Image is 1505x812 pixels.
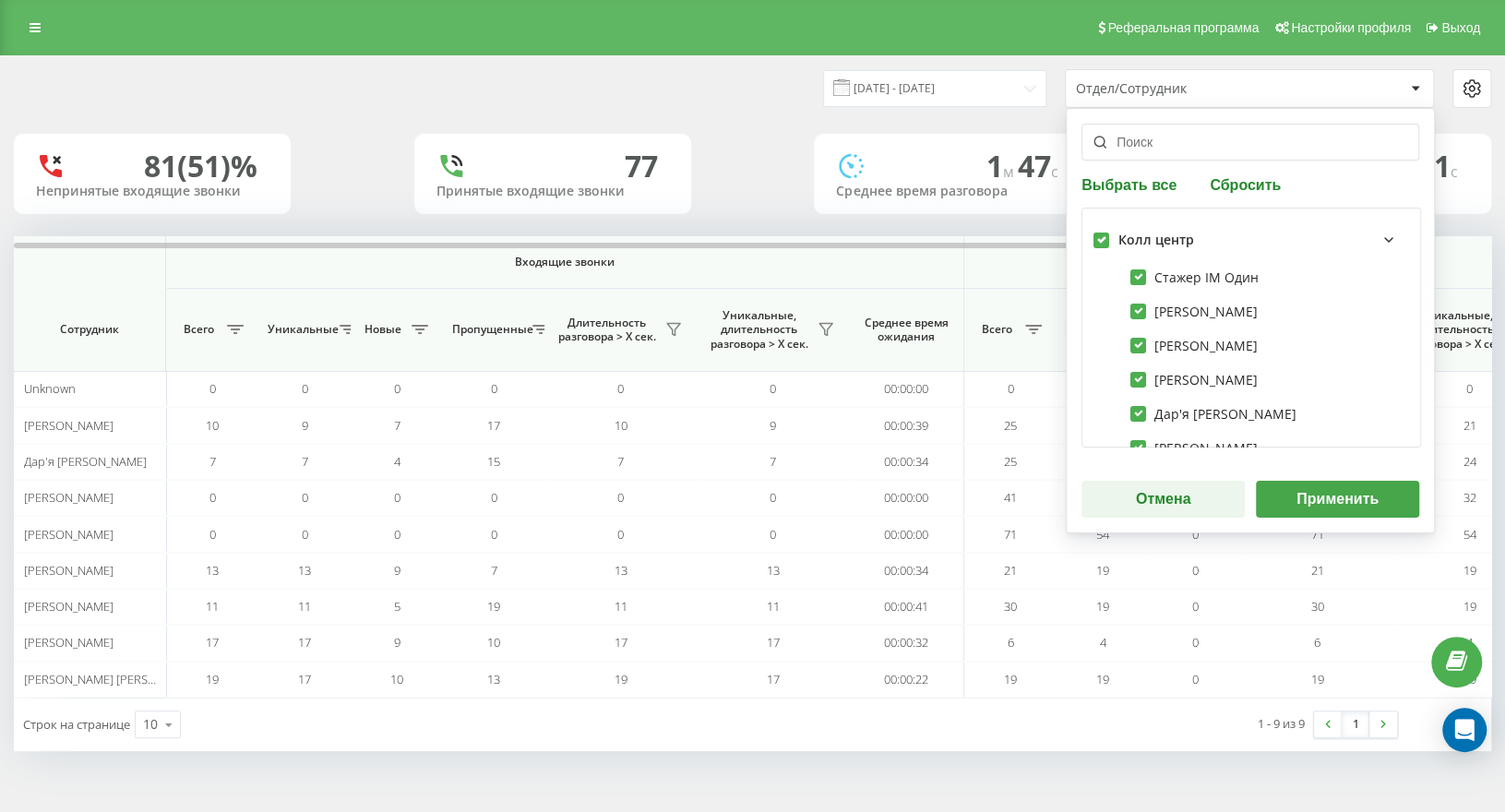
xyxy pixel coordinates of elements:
span: 41 [1004,489,1017,506]
span: [PERSON_NAME] [24,417,113,434]
span: 0 [770,526,776,543]
td: 00:00:00 [849,480,964,516]
span: 4 [394,453,400,470]
span: Реферальная программа [1107,20,1259,35]
span: [PERSON_NAME] [24,562,113,579]
span: 71 [1004,526,1017,543]
span: c [1451,161,1458,182]
span: 17 [298,671,311,687]
span: [PERSON_NAME] [24,598,113,615]
span: 0 [302,380,308,397]
span: 9 [770,417,776,434]
span: [PERSON_NAME] [24,634,113,651]
span: 21 [1004,562,1017,579]
span: 30 [1004,598,1017,615]
span: 21 [1417,146,1458,185]
span: 25 [1004,453,1017,470]
span: 0 [1466,380,1473,397]
span: 13 [767,562,780,579]
span: 11 [767,598,780,615]
div: 1 - 9 из 9 [1258,714,1305,733]
div: Колл центр [1118,233,1194,248]
span: 10 [390,671,403,687]
span: 13 [298,562,311,579]
span: 24 [1463,453,1476,470]
span: 19 [1311,671,1324,687]
span: 0 [209,380,216,397]
span: 0 [617,380,624,397]
label: [PERSON_NAME] [1130,304,1258,319]
span: 17 [767,671,780,687]
span: 4 [1466,634,1473,651]
span: 7 [770,453,776,470]
span: Всего [175,322,221,337]
span: 6 [1008,634,1014,651]
span: 7 [617,453,624,470]
span: 0 [1192,671,1199,687]
span: 1 [985,146,1017,185]
span: Настройки профиля [1291,20,1411,35]
span: 0 [491,380,497,397]
span: 7 [491,562,497,579]
span: 0 [770,489,776,506]
td: 00:00:00 [849,371,964,407]
span: Дар'я [PERSON_NAME] [24,453,147,470]
span: Входящие звонки [214,255,915,269]
span: [PERSON_NAME] [24,526,113,543]
span: Уникальные, длительность разговора > Х сек. [706,308,812,352]
span: 19 [1004,671,1017,687]
span: Длительность разговора > Х сек. [554,316,660,344]
span: Выход [1441,20,1480,35]
span: 19 [615,671,627,687]
span: 0 [394,489,400,506]
span: 11 [615,598,627,615]
span: 0 [1192,562,1199,579]
span: 19 [1096,598,1109,615]
span: 71 [1311,526,1324,543]
span: 13 [615,562,627,579]
label: Дар'я [PERSON_NAME] [1130,406,1296,422]
span: 0 [491,489,497,506]
td: 00:00:39 [849,407,964,443]
td: 00:00:32 [849,625,964,661]
span: Unknown [24,380,76,397]
td: 00:00:00 [849,516,964,552]
span: Уникальные [268,322,334,337]
span: 54 [1096,526,1109,543]
button: Выбрать все [1081,175,1182,193]
div: Среднее время разговора [836,184,1069,199]
span: 0 [302,526,308,543]
td: 00:00:41 [849,589,964,625]
span: 19 [1096,562,1109,579]
span: Новые [360,322,406,337]
span: 13 [487,671,500,687]
div: 81 (51)% [144,149,257,184]
span: 6 [1314,634,1320,651]
a: 1 [1342,711,1369,737]
span: 21 [1463,417,1476,434]
label: [PERSON_NAME] [1130,338,1258,353]
span: 0 [617,526,624,543]
td: 00:00:34 [849,444,964,480]
span: 11 [298,598,311,615]
span: 0 [491,526,497,543]
span: 0 [1008,380,1014,397]
td: 00:00:34 [849,553,964,589]
span: [PERSON_NAME] [PERSON_NAME] [24,671,206,687]
span: 54 [1463,526,1476,543]
span: 9 [302,417,308,434]
span: 11 [206,598,219,615]
span: 0 [617,489,624,506]
span: 10 [615,417,627,434]
span: 4 [1100,634,1106,651]
span: 17 [615,634,627,651]
span: Среднее время ожидания [863,316,950,344]
span: 21 [1311,562,1324,579]
span: 9 [394,634,400,651]
span: 7 [394,417,400,434]
span: 0 [394,526,400,543]
span: 0 [209,526,216,543]
div: Непринятые входящие звонки [36,184,269,199]
span: 32 [1463,489,1476,506]
span: 0 [302,489,308,506]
